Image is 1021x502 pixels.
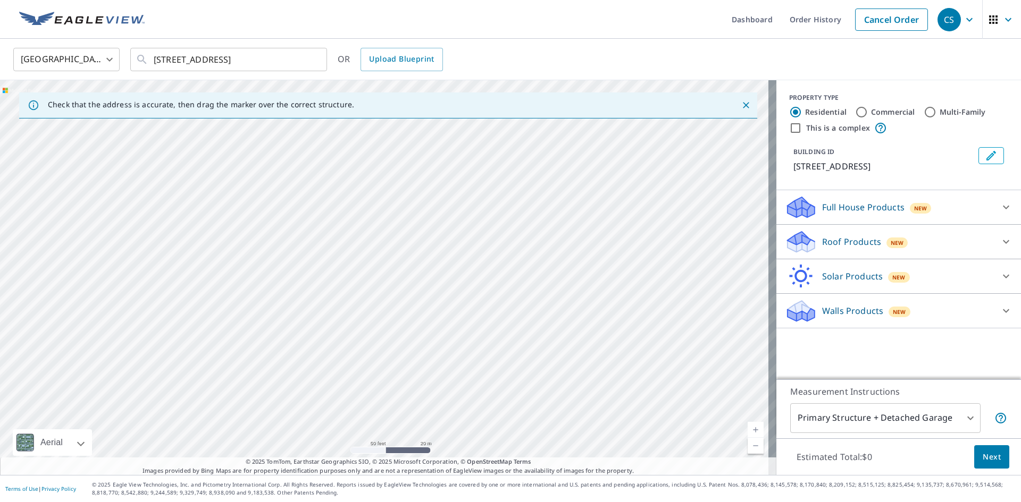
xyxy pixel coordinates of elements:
[822,235,881,248] p: Roof Products
[361,48,442,71] a: Upload Blueprint
[974,445,1009,469] button: Next
[739,98,753,112] button: Close
[793,160,974,173] p: [STREET_ADDRESS]
[793,147,834,156] p: BUILDING ID
[855,8,928,31] a: Cancel Order
[13,429,92,456] div: Aerial
[785,229,1012,254] div: Roof ProductsNew
[983,450,1001,464] span: Next
[467,457,512,465] a: OpenStreetMap
[822,201,905,214] p: Full House Products
[154,45,305,74] input: Search by address or latitude-longitude
[369,53,434,66] span: Upload Blueprint
[338,48,443,71] div: OR
[978,147,1004,164] button: Edit building 1
[19,12,145,28] img: EV Logo
[805,107,847,117] label: Residential
[41,485,76,492] a: Privacy Policy
[940,107,986,117] label: Multi-Family
[785,194,1012,220] div: Full House ProductsNew
[514,457,531,465] a: Terms
[790,385,1007,398] p: Measurement Instructions
[891,239,904,247] span: New
[806,123,870,133] label: This is a complex
[748,422,764,438] a: Current Level 19, Zoom In
[785,263,1012,289] div: Solar ProductsNew
[748,438,764,454] a: Current Level 19, Zoom Out
[785,298,1012,324] div: Walls ProductsNew
[871,107,915,117] label: Commercial
[892,273,906,282] span: New
[938,8,961,31] div: CS
[822,270,883,283] p: Solar Products
[788,445,881,469] p: Estimated Total: $0
[13,45,120,74] div: [GEOGRAPHIC_DATA]
[37,429,66,456] div: Aerial
[789,93,1008,103] div: PROPERTY TYPE
[790,403,981,433] div: Primary Structure + Detached Garage
[5,485,38,492] a: Terms of Use
[893,308,906,316] span: New
[822,304,883,317] p: Walls Products
[92,481,1016,497] p: © 2025 Eagle View Technologies, Inc. and Pictometry International Corp. All Rights Reserved. Repo...
[994,412,1007,424] span: Your report will include the primary structure and a detached garage if one exists.
[246,457,531,466] span: © 2025 TomTom, Earthstar Geographics SIO, © 2025 Microsoft Corporation, ©
[5,486,76,492] p: |
[48,100,354,109] p: Check that the address is accurate, then drag the marker over the correct structure.
[914,204,927,212] span: New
